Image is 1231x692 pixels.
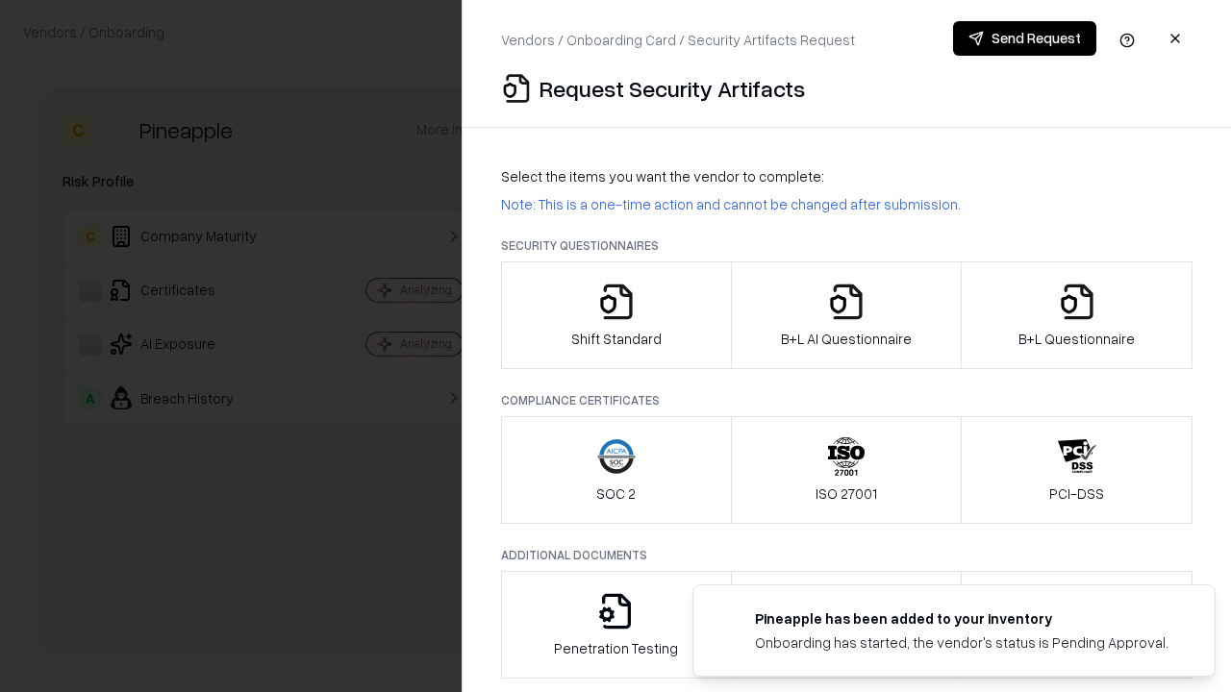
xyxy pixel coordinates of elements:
p: Select the items you want the vendor to complete: [501,166,1193,186]
button: Shift Standard [501,261,732,369]
div: Pineapple has been added to your inventory [755,608,1168,629]
button: Data Processing Agreement [961,571,1193,679]
p: Security Questionnaires [501,237,1193,254]
p: ISO 27001 [816,483,877,504]
button: Send Request [953,21,1096,56]
button: B+L Questionnaire [961,261,1193,369]
p: Compliance Certificates [501,392,1193,408]
p: B+L Questionnaire [1018,329,1135,349]
button: B+L AI Questionnaire [731,261,963,369]
p: Vendors / Onboarding Card / Security Artifacts Request [501,30,855,50]
p: SOC 2 [596,483,636,504]
p: Penetration Testing [554,638,678,658]
button: SOC 2 [501,416,732,524]
p: Note: This is a one-time action and cannot be changed after submission. [501,194,1193,214]
p: B+L AI Questionnaire [781,329,912,349]
p: Request Security Artifacts [540,73,805,104]
button: Privacy Policy [731,571,963,679]
button: PCI-DSS [961,416,1193,524]
button: Penetration Testing [501,571,732,679]
img: pineappleenergy.com [716,608,740,631]
p: PCI-DSS [1049,483,1104,504]
p: Additional Documents [501,547,1193,563]
div: Onboarding has started, the vendor's status is Pending Approval. [755,632,1168,653]
p: Shift Standard [571,329,662,349]
button: ISO 27001 [731,416,963,524]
